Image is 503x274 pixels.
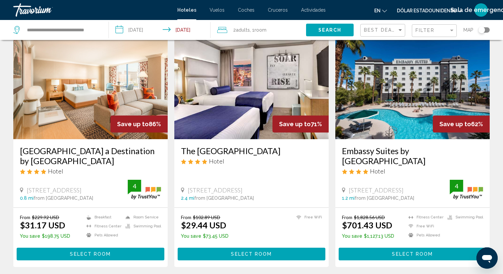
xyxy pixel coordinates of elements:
a: The [GEOGRAPHIC_DATA] [181,146,322,156]
span: Map [463,25,473,35]
img: trustyou-badge.svg [128,180,161,199]
ins: $31.17 USD [20,220,65,230]
a: Coches [238,7,254,13]
a: Select Room [17,249,164,257]
button: Toggle map [473,27,490,33]
div: 4 star Hotel [20,167,161,175]
span: Hotel [370,167,385,175]
div: 86% [110,116,168,133]
button: Cambiar moneda [397,6,462,15]
span: You save [342,233,362,239]
li: Swimming Pool [444,214,483,220]
li: Fitness Center [405,214,444,220]
a: Actividades [301,7,326,13]
a: Vuelos [210,7,225,13]
p: $198.75 USD [20,233,70,239]
span: 2.4 mi [181,195,194,201]
span: Hotel [48,167,63,175]
button: Check-in date: Sep 15, 2025 Check-out date: Sep 19, 2025 [109,20,211,40]
div: 4 star Hotel [342,167,483,175]
span: From [181,214,191,220]
button: Travelers: 2 adults, 0 children [211,20,306,40]
span: [STREET_ADDRESS] [349,186,404,194]
del: $1,828.56 USD [354,214,385,220]
span: 0.8 mi [20,195,34,201]
li: Breakfast [83,214,122,220]
button: Cambiar idioma [374,6,387,15]
a: Embassy Suites by [GEOGRAPHIC_DATA] [342,146,483,166]
div: 71% [272,116,329,133]
a: Select Room [339,249,486,257]
a: Select Room [178,249,325,257]
span: from [GEOGRAPHIC_DATA] [194,195,254,201]
a: [GEOGRAPHIC_DATA] a Destination by [GEOGRAPHIC_DATA] [20,146,161,166]
button: Menú de usuario [472,3,490,17]
a: Cruceros [268,7,288,13]
span: Select Room [392,252,433,257]
span: Save up to [279,121,311,128]
div: 4 star Hotel [181,157,322,165]
p: $1,127.13 USD [342,233,394,239]
p: $73.45 USD [181,233,229,239]
li: Pets Allowed [83,232,122,238]
img: Hotel image [335,33,490,139]
span: Save up to [117,121,149,128]
ins: $29.44 USD [181,220,226,230]
span: , 1 [250,25,266,35]
span: Select Room [231,252,272,257]
span: Hotel [209,157,224,165]
span: Select Room [70,252,111,257]
a: Travorium [13,3,171,17]
span: 1.2 mi [342,195,355,201]
span: from [GEOGRAPHIC_DATA] [34,195,93,201]
span: You save [181,233,201,239]
mat-select: Sort by [364,28,403,33]
button: Filter [412,24,457,38]
span: Room [254,27,266,33]
font: en [374,8,381,13]
font: Dólar estadounidense [397,8,456,13]
span: Adults [236,27,250,33]
span: You save [20,233,40,239]
span: Search [318,28,342,33]
li: Fitness Center [83,223,122,229]
span: From [342,214,352,220]
img: trustyou-badge.svg [450,180,483,199]
button: Select Room [17,248,164,260]
li: Pets Allowed [405,232,444,238]
del: $102.89 USD [193,214,220,220]
button: Search [306,24,354,36]
li: Swimming Pool [122,223,161,229]
span: Filter [416,28,434,33]
li: Free WiFi [293,214,322,220]
span: 2 [233,25,250,35]
img: Hotel image [174,33,329,139]
span: Save up to [439,121,471,128]
button: Select Room [339,248,486,260]
span: Best Deals [364,27,399,33]
li: Free WiFi [405,223,444,229]
div: 4 [128,182,141,190]
span: [STREET_ADDRESS] [188,186,243,194]
a: Hoteles [177,7,196,13]
button: Select Room [178,248,325,260]
span: from [GEOGRAPHIC_DATA] [355,195,414,201]
span: From [20,214,30,220]
iframe: Botón para iniciar la ventana de mensajería [476,247,498,269]
div: 4 [450,182,463,190]
ins: $701.43 USD [342,220,392,230]
div: 62% [433,116,490,133]
img: Hotel image [13,33,168,139]
del: $229.92 USD [32,214,59,220]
